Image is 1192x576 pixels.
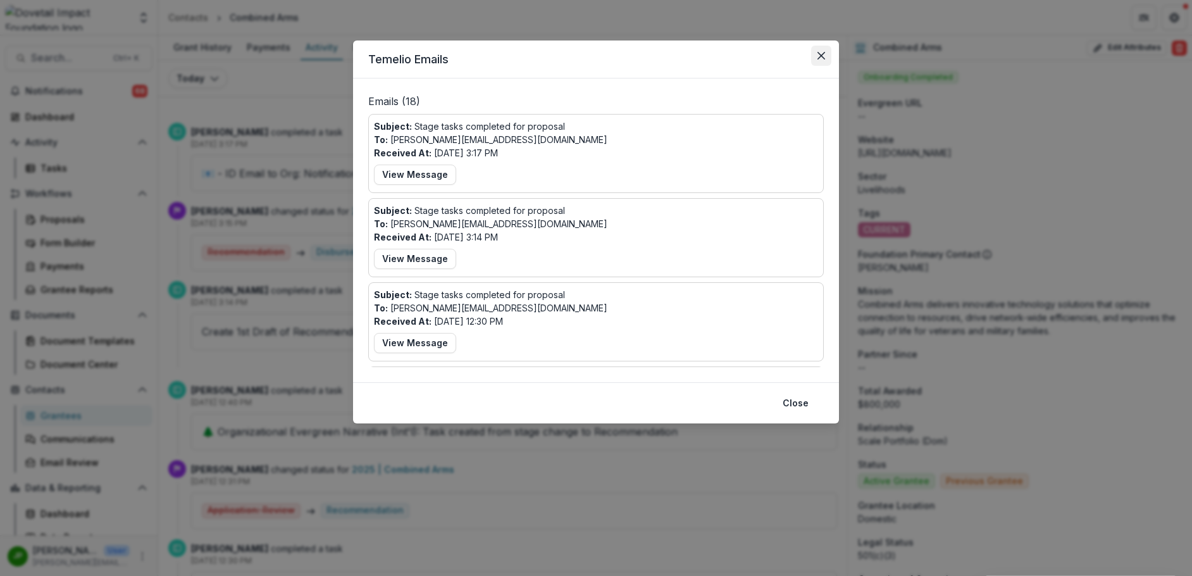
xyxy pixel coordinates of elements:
b: To: [374,218,388,229]
p: Stage tasks completed for proposal [374,288,565,301]
b: Subject: [374,205,412,216]
button: View Message [374,249,456,269]
b: To: [374,134,388,145]
b: Received At: [374,316,431,327]
b: Received At: [374,232,431,242]
button: View Message [374,165,456,185]
b: Received At: [374,147,431,158]
p: [DATE] 3:17 PM [374,146,498,160]
button: Close [811,46,831,66]
p: Stage tasks completed for proposal [374,204,565,217]
p: Stage tasks completed for proposal [374,120,565,133]
b: To: [374,303,388,313]
p: [DATE] 3:14 PM [374,230,498,244]
p: [PERSON_NAME][EMAIL_ADDRESS][DOMAIN_NAME] [374,301,607,315]
header: Temelio Emails [353,41,839,78]
p: [DATE] 12:30 PM [374,315,503,328]
button: Close [775,393,816,413]
p: [PERSON_NAME][EMAIL_ADDRESS][DOMAIN_NAME] [374,217,607,230]
p: [PERSON_NAME][EMAIL_ADDRESS][DOMAIN_NAME] [374,133,607,146]
b: Subject: [374,121,412,132]
p: Emails ( 18 ) [368,94,824,114]
b: Subject: [374,289,412,300]
button: View Message [374,333,456,353]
